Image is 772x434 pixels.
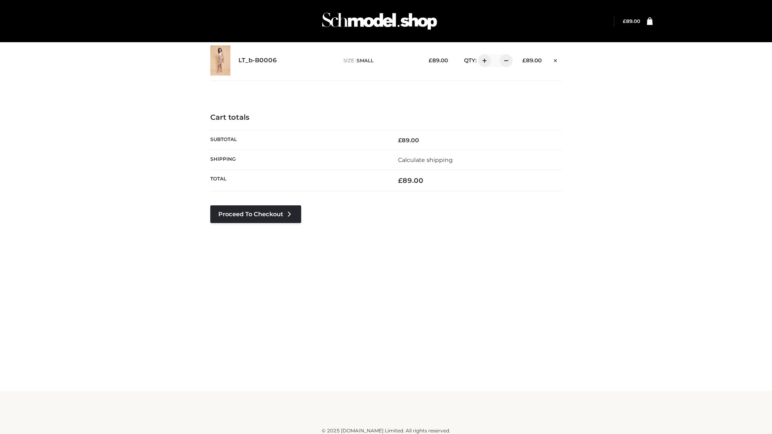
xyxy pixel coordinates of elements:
th: Total [210,170,386,191]
span: £ [522,57,526,63]
img: Schmodel Admin 964 [319,5,440,37]
h4: Cart totals [210,113,562,122]
span: £ [429,57,432,63]
bdi: 89.00 [398,176,423,184]
span: £ [623,18,626,24]
p: size : [343,57,416,64]
img: LT_b-B0006 - SMALL [210,45,230,76]
a: Calculate shipping [398,156,453,164]
bdi: 89.00 [398,137,419,144]
th: Shipping [210,150,386,170]
bdi: 89.00 [522,57,542,63]
a: LT_b-B0006 [238,57,277,64]
div: QTY: [456,54,510,67]
span: SMALL [357,57,374,63]
bdi: 89.00 [623,18,640,24]
span: £ [398,176,402,184]
a: Remove this item [550,54,562,65]
th: Subtotal [210,130,386,150]
a: Proceed to Checkout [210,205,301,223]
span: £ [398,137,402,144]
bdi: 89.00 [429,57,448,63]
a: £89.00 [623,18,640,24]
